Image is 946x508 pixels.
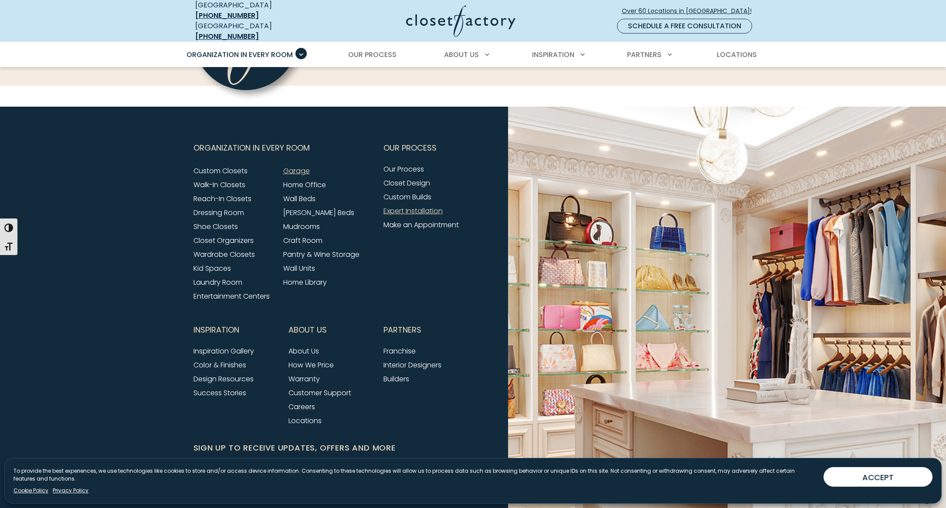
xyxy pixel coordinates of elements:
[195,10,259,20] a: [PHONE_NUMBER]
[383,319,421,341] span: Partners
[283,277,327,287] a: Home Library
[193,319,239,341] span: Inspiration
[288,319,327,341] span: About Us
[283,166,310,176] a: Garage
[53,487,88,495] a: Privacy Policy
[824,467,932,487] button: ACCEPT
[444,50,479,60] span: About Us
[283,263,315,273] a: Wall Units
[283,194,315,204] a: Wall Beds
[193,235,254,246] a: Closet Organizers
[283,222,320,232] a: Mudrooms
[193,180,245,190] a: Walk-In Closets
[193,263,231,273] a: Kid Spaces
[383,206,443,216] a: Expert Installation
[622,7,759,16] span: Over 60 Locations in [GEOGRAPHIC_DATA]!
[14,487,48,495] a: Cookie Policy
[288,416,322,426] a: Locations
[193,194,251,204] a: Reach-In Closets
[193,222,238,232] a: Shoe Closets
[14,467,817,483] p: To provide the best experiences, we use technologies like cookies to store and/or access device i...
[195,31,259,41] a: [PHONE_NUMBER]
[193,442,468,454] h6: Sign Up to Receive Updates, Offers and More
[383,137,468,159] button: Footer Subnav Button - Our Process
[288,402,315,412] a: Careers
[180,43,766,67] nav: Primary Menu
[383,137,437,159] span: Our Process
[193,166,248,176] a: Custom Closets
[193,374,254,384] a: Design Resources
[288,346,319,356] a: About Us
[348,50,397,60] span: Our Process
[283,249,359,259] a: Pantry & Wine Storage
[383,374,409,384] a: Builders
[193,249,255,259] a: Wardrobe Closets
[283,180,326,190] a: Home Office
[288,319,373,341] button: Footer Subnav Button - About Us
[383,178,430,188] a: Closet Design
[193,277,242,287] a: Laundry Room
[195,21,322,42] div: [GEOGRAPHIC_DATA]
[383,360,441,370] a: Interior Designers
[532,50,574,60] span: Inspiration
[193,137,373,159] button: Footer Subnav Button - Organization in Every Room
[383,164,424,174] a: Our Process
[627,50,661,60] span: Partners
[288,374,320,384] a: Warranty
[283,208,354,218] a: [PERSON_NAME] Beds
[193,291,270,301] a: Entertainment Centers
[283,235,322,246] a: Craft Room
[288,360,334,370] a: How We Price
[617,19,752,34] a: Schedule a Free Consultation
[193,137,310,159] span: Organization in Every Room
[383,346,416,356] a: Franchise
[717,50,757,60] span: Locations
[193,388,246,398] a: Success Stories
[193,319,278,341] button: Footer Subnav Button - Inspiration
[383,220,459,230] a: Make an Appointment
[193,360,246,370] a: Color & Finishes
[193,346,254,356] a: Inspiration Gallery
[406,5,515,37] img: Closet Factory Logo
[383,192,431,202] a: Custom Builds
[288,388,351,398] a: Customer Support
[193,208,244,218] a: Dressing Room
[383,319,468,341] button: Footer Subnav Button - Partners
[621,3,759,19] a: Over 60 Locations in [GEOGRAPHIC_DATA]!
[186,50,293,60] span: Organization in Every Room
